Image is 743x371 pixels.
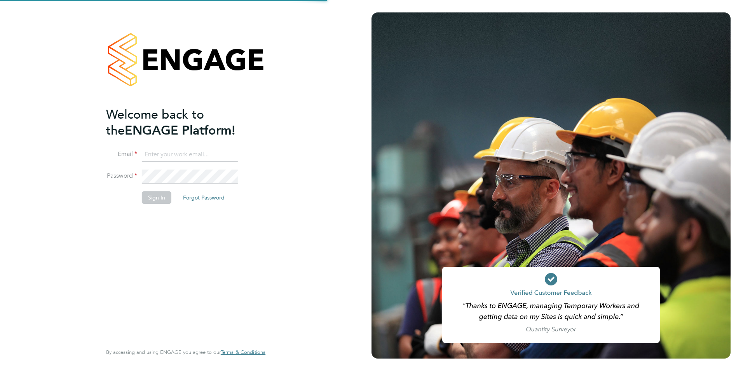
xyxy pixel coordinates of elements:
span: By accessing and using ENGAGE you agree to our [106,349,265,355]
button: Forgot Password [177,191,231,204]
h2: ENGAGE Platform! [106,107,258,138]
span: Welcome back to the [106,107,204,138]
input: Enter your work email... [142,148,238,162]
a: Terms & Conditions [221,349,265,355]
button: Sign In [142,191,171,204]
label: Email [106,150,137,158]
label: Password [106,172,137,180]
